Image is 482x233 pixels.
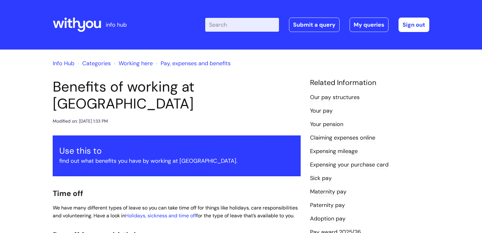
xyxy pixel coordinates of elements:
[310,147,358,156] a: Expensing mileage
[350,18,388,32] a: My queries
[205,18,429,32] div: | -
[310,134,375,142] a: Claiming expenses online
[310,107,333,115] a: Your pay
[82,60,111,67] a: Categories
[53,78,301,112] h1: Benefits of working at [GEOGRAPHIC_DATA]
[161,60,231,67] a: Pay, expenses and benefits
[53,204,298,219] span: We have many different types of leave so you can take time off for things like holidays, care res...
[53,188,83,198] span: Time off
[310,174,332,183] a: Sick pay
[59,156,294,166] p: find out what benefits you have by working at [GEOGRAPHIC_DATA].
[119,60,153,67] a: Working here
[106,20,127,30] p: info hub
[310,215,345,223] a: Adoption pay
[399,18,429,32] a: Sign out
[310,161,388,169] a: Expensing your purchase card
[205,18,279,32] input: Search
[310,120,343,129] a: Your pension
[112,58,153,68] li: Working here
[59,146,294,156] h3: Use this to
[53,60,74,67] a: Info Hub
[310,78,429,87] h4: Related Information
[289,18,340,32] a: Submit a query
[310,201,345,209] a: Paternity pay
[310,93,360,102] a: Our pay structures
[125,212,196,219] a: Holidays, sickness and time off
[76,58,111,68] li: Solution home
[310,188,346,196] a: Maternity pay
[154,58,231,68] li: Pay, expenses and benefits
[53,117,108,125] div: Modified on: [DATE] 1:33 PM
